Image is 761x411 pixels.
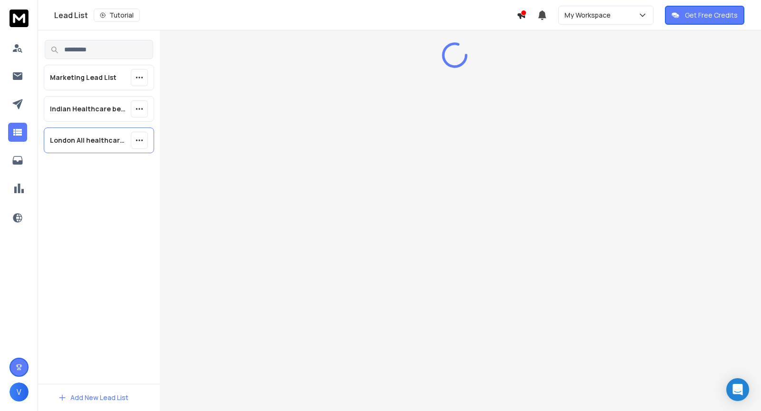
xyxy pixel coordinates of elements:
p: Indian Healthcare below 25 all [50,104,127,114]
button: Get Free Credits [665,6,744,25]
button: V [10,382,29,401]
div: Open Intercom Messenger [726,378,749,401]
p: My Workspace [565,10,615,20]
button: Add New Lead List [50,388,136,407]
button: Tutorial [94,9,140,22]
p: London All healthcare under 25 [50,136,127,145]
div: Lead List [54,9,517,22]
p: Get Free Credits [685,10,738,20]
p: Marketing Lead List [50,73,117,82]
